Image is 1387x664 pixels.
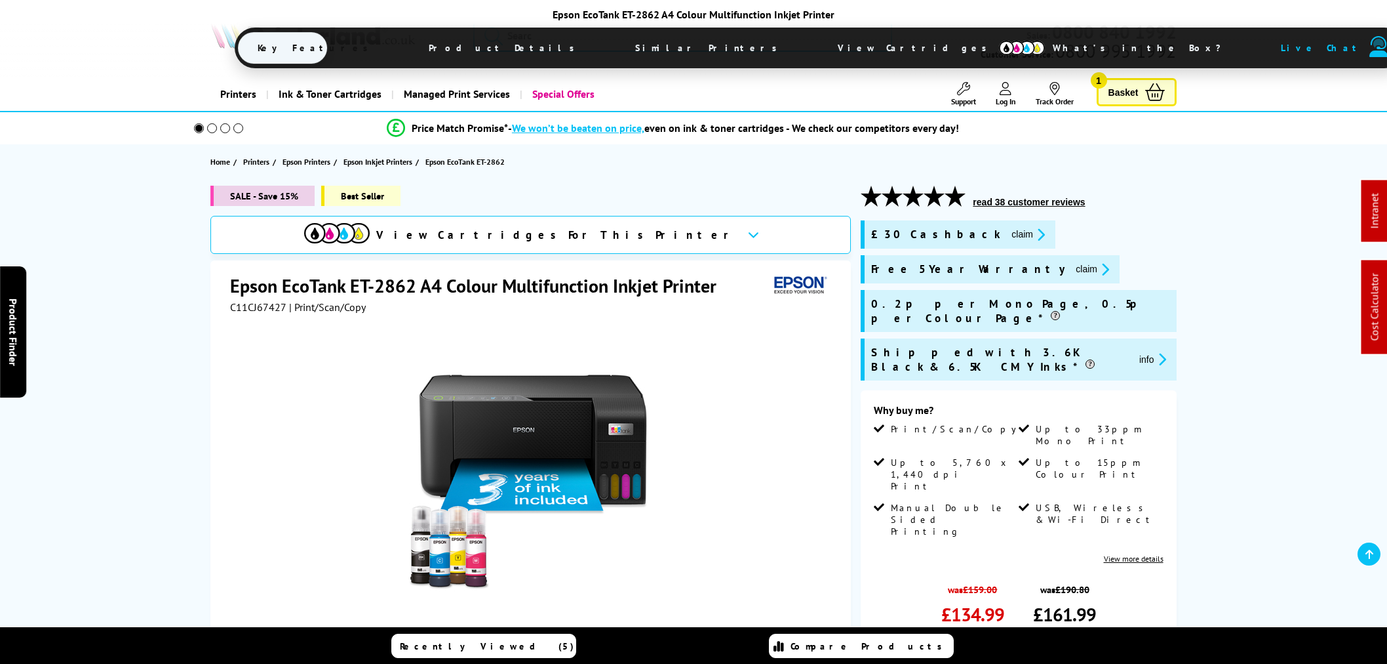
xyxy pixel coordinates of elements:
[1055,583,1089,596] strike: £190.80
[1135,352,1170,367] button: promo-description
[210,155,233,169] a: Home
[425,155,508,169] a: Epson EcoTank ET-2862
[409,32,601,64] span: Product Details
[969,196,1089,208] button: read 38 customer reviews
[1036,457,1160,480] span: Up to 15ppm Colour Print
[1051,627,1078,640] span: inc VAT
[243,155,273,169] a: Printers
[1104,554,1163,564] a: View more details
[1368,194,1381,229] a: Intranet
[210,155,230,169] span: Home
[404,340,661,597] img: Epson EcoTank ET-2862
[999,41,1045,55] img: cmyk-icon.svg
[412,121,508,135] span: Price Match Promise*
[343,155,416,169] a: Epson Inkjet Printers
[400,640,574,652] span: Recently Viewed (5)
[210,77,266,111] a: Printers
[279,77,381,111] span: Ink & Toner Cartridges
[512,121,644,135] span: We won’t be beaten on price,
[1281,42,1362,54] span: Live Chat
[871,297,1169,325] span: 0.2p per Mono Page, 0.5p per Colour Page*
[283,155,330,169] span: Epson Printers
[176,117,1170,140] li: modal_Promise
[951,82,976,106] a: Support
[304,223,370,243] img: View Cartridges
[235,8,1152,21] div: Epson EcoTank ET-2862 A4 Colour Multifunction Inkjet Printer
[874,404,1163,423] div: Why buy me?
[871,227,1001,242] span: £30 Cashback
[1091,72,1107,89] span: 1
[818,31,1019,65] span: View Cartridges
[230,274,730,298] h1: Epson EcoTank ET-2862 A4 Colour Multifunction Inkjet Printer
[951,96,976,106] span: Support
[891,502,1015,537] span: Manual Double Sided Printing
[1036,423,1160,447] span: Up to 33ppm Mono Print
[615,32,804,64] span: Similar Printers
[343,155,412,169] span: Epson Inkjet Printers
[941,577,1004,596] span: was
[871,345,1129,374] span: Shipped with 3.6K Black & 6.5K CMY Inks*
[941,602,1004,627] span: £134.99
[289,301,366,314] span: | Print/Scan/Copy
[996,82,1016,106] a: Log In
[210,186,315,206] span: SALE - Save 15%
[871,262,1065,277] span: Free 5 Year Warranty
[769,634,954,658] a: Compare Products
[376,228,737,242] span: View Cartridges For This Printer
[791,640,949,652] span: Compare Products
[425,155,505,169] span: Epson EcoTank ET-2862
[1007,227,1049,242] button: promo-description
[391,634,576,658] a: Recently Viewed (5)
[230,301,286,314] span: C11CJ67427
[321,186,400,206] span: Best Seller
[1036,502,1160,526] span: USB, Wireless & Wi-Fi Direct
[1036,82,1074,106] a: Track Order
[1097,78,1177,106] a: Basket 1
[1108,83,1139,101] span: Basket
[508,121,959,135] div: - even on ink & toner cartridges - We check our competitors every day!
[996,96,1016,106] span: Log In
[891,457,1015,492] span: Up to 5,760 x 1,440 dpi Print
[1368,274,1381,341] a: Cost Calculator
[266,77,391,111] a: Ink & Toner Cartridges
[1033,32,1253,64] span: What’s in the Box?
[238,32,395,64] span: Key Features
[1033,602,1096,627] span: £161.99
[283,155,334,169] a: Epson Printers
[243,155,269,169] span: Printers
[769,274,829,298] img: Epson
[963,583,997,596] strike: £159.00
[7,299,20,366] span: Product Finder
[520,77,604,111] a: Special Offers
[391,77,520,111] a: Managed Print Services
[1033,577,1096,596] span: was
[891,423,1026,435] span: Print/Scan/Copy
[947,627,1004,640] span: ex VAT @ 20%
[1072,262,1113,277] button: promo-description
